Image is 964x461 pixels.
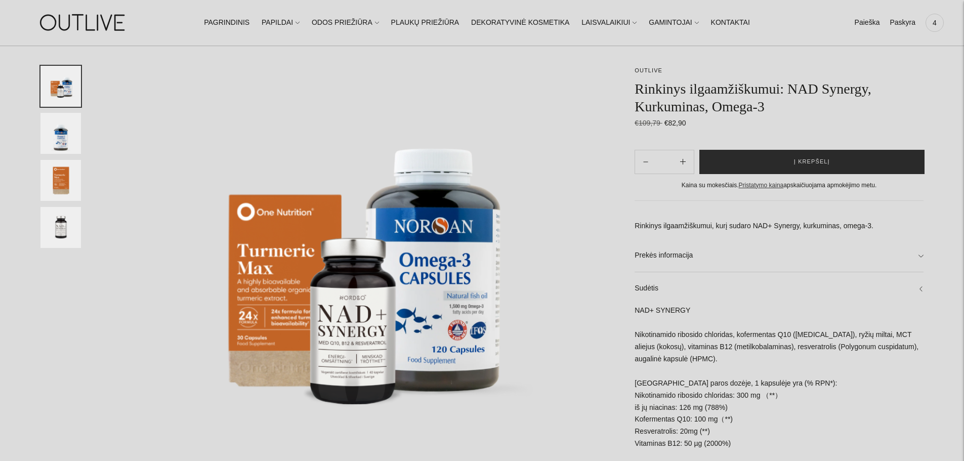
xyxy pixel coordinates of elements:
a: Pristatymo kaina [739,182,784,189]
a: DEKORATYVINĖ KOSMETIKA [471,12,569,34]
a: KONTAKTAI [711,12,750,34]
img: OUTLIVE [20,5,147,40]
button: Translation missing: en.general.accessibility.image_thumbail [40,207,81,248]
a: Sudėtis [635,272,924,305]
div: Kaina su mokesčiais. apskaičiuojama apmokėjimo metu. [635,180,924,191]
button: Translation missing: en.general.accessibility.image_thumbail [40,113,81,154]
h1: Rinkinys ilgaamžiškumui: NAD Synergy, Kurkuminas, Omega-3 [635,80,924,115]
a: LAISVALAIKIUI [581,12,637,34]
input: Product quantity [656,154,672,169]
a: PLAUKŲ PRIEŽIŪRA [391,12,459,34]
a: Paskyra [890,12,915,34]
a: ODOS PRIEŽIŪRA [312,12,379,34]
p: Rinkinys ilgaamžiškumui, kurį sudaro NAD+ Synergy, kurkuminas, omega-3. [635,220,924,232]
button: Subtract product quantity [672,150,694,174]
button: Add product quantity [635,150,656,174]
a: GAMINTOJAI [649,12,698,34]
a: PAGRINDINIS [204,12,249,34]
button: Translation missing: en.general.accessibility.image_thumbail [40,66,81,107]
a: Prekės informacija [635,239,924,272]
a: OUTLIVE [635,67,662,73]
span: €82,90 [664,119,686,127]
a: 4 [926,12,944,34]
s: €109,79 [635,119,662,127]
span: 4 [928,16,942,30]
a: PAPILDAI [262,12,300,34]
button: Translation missing: en.general.accessibility.image_thumbail [40,160,81,201]
button: Į krepšelį [699,150,925,174]
a: Paieška [855,12,880,34]
span: Į krepšelį [794,157,830,167]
